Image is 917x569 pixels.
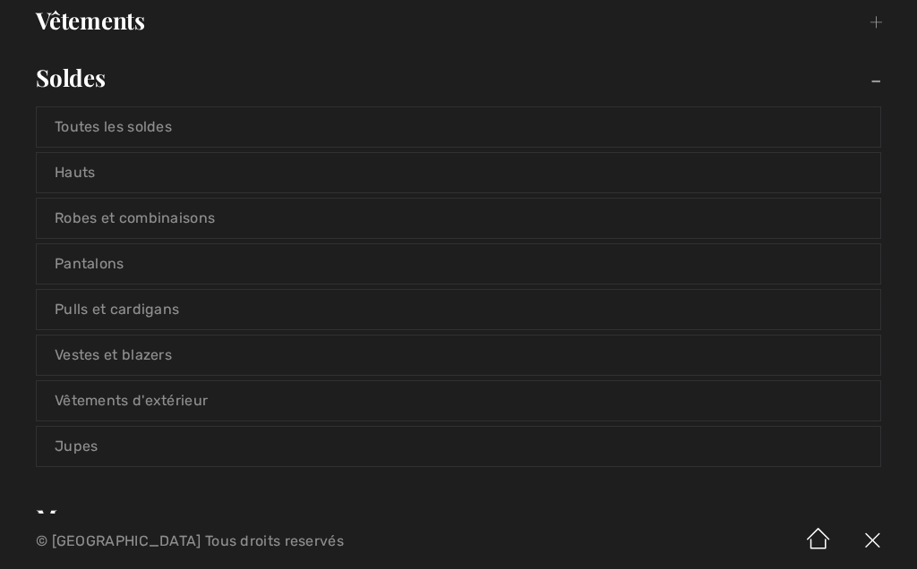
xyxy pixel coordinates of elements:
a: Vêtements d'extérieur [37,381,880,420]
img: X [845,514,899,569]
a: Pulls et cardigans [37,290,880,329]
a: Marques [18,498,899,538]
a: Toutes les soldes [37,107,880,147]
a: Vêtements [18,1,899,40]
a: Robes et combinaisons [37,199,880,238]
a: Pantalons [37,244,880,284]
a: Hauts [37,153,880,192]
a: Jupes [37,427,880,466]
a: Soldes [18,58,899,98]
p: © [GEOGRAPHIC_DATA] Tous droits reservés [36,535,539,548]
img: Accueil [792,514,845,569]
a: Vestes et blazers [37,335,880,375]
